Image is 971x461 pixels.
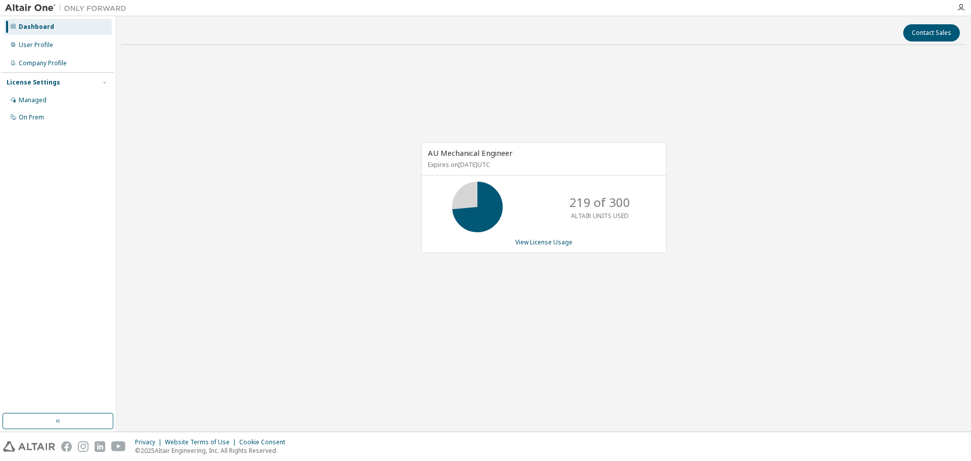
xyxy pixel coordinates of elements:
div: License Settings [7,78,60,87]
img: linkedin.svg [95,441,105,452]
div: Dashboard [19,23,54,31]
p: © 2025 Altair Engineering, Inc. All Rights Reserved. [135,446,291,455]
img: facebook.svg [61,441,72,452]
p: 219 of 300 [569,194,630,211]
div: On Prem [19,113,44,121]
img: youtube.svg [111,441,126,452]
div: Company Profile [19,59,67,67]
img: instagram.svg [78,441,89,452]
a: View License Usage [515,238,572,246]
button: Contact Sales [903,24,960,41]
div: Managed [19,96,47,104]
div: Cookie Consent [239,438,291,446]
p: Expires on [DATE] UTC [428,160,657,169]
img: Altair One [5,3,131,13]
span: AU Mechanical Engineer [428,148,513,158]
img: altair_logo.svg [3,441,55,452]
div: User Profile [19,41,53,49]
p: ALTAIR UNITS USED [571,212,629,220]
div: Privacy [135,438,165,446]
div: Website Terms of Use [165,438,239,446]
